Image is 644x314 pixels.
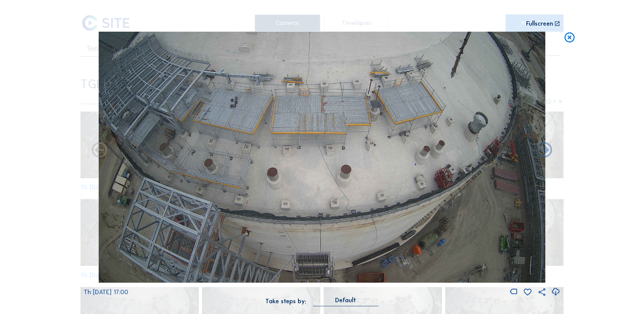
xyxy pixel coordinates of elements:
div: Fullscreen [526,21,553,27]
span: Th [DATE] 17:00 [84,288,128,296]
div: Take steps by: [265,298,306,304]
i: Back [535,142,554,160]
i: Forward [90,142,109,160]
div: Default [335,297,356,303]
img: Image [99,32,545,283]
div: Default [313,297,379,306]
